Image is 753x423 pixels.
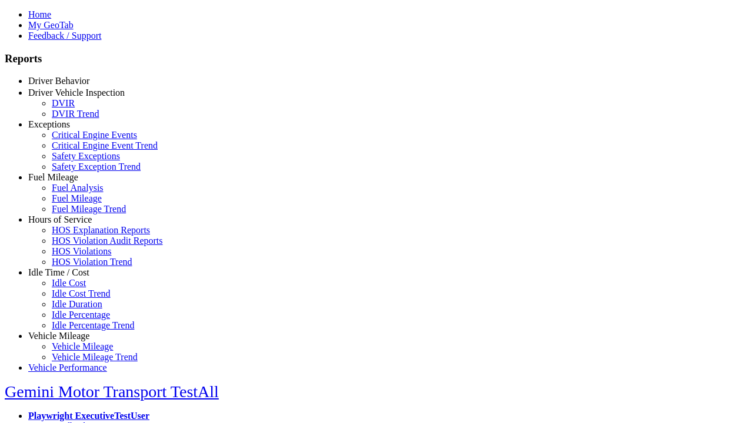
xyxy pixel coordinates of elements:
[28,362,107,372] a: Vehicle Performance
[52,109,99,119] a: DVIR Trend
[52,278,86,288] a: Idle Cost
[28,331,89,341] a: Vehicle Mileage
[52,130,137,140] a: Critical Engine Events
[52,86,116,96] a: Driver Scorecard
[28,88,125,98] a: Driver Vehicle Inspection
[52,341,113,351] a: Vehicle Mileage
[28,76,89,86] a: Driver Behavior
[52,140,158,150] a: Critical Engine Event Trend
[52,246,111,256] a: HOS Violations
[52,183,104,193] a: Fuel Analysis
[52,236,163,246] a: HOS Violation Audit Reports
[52,288,111,298] a: Idle Cost Trend
[52,151,120,161] a: Safety Exceptions
[52,257,132,267] a: HOS Violation Trend
[52,225,150,235] a: HOS Explanation Reports
[28,20,74,30] a: My GeoTab
[28,172,78,182] a: Fuel Mileage
[28,214,92,224] a: Hours of Service
[28,31,101,41] a: Feedback / Support
[52,162,141,172] a: Safety Exception Trend
[28,411,149,421] a: Playwright ExecutiveTestUser
[5,52,748,65] h3: Reports
[52,193,102,203] a: Fuel Mileage
[52,204,126,214] a: Fuel Mileage Trend
[52,310,110,320] a: Idle Percentage
[28,9,51,19] a: Home
[52,320,134,330] a: Idle Percentage Trend
[52,98,75,108] a: DVIR
[28,267,89,277] a: Idle Time / Cost
[52,352,138,362] a: Vehicle Mileage Trend
[28,119,70,129] a: Exceptions
[52,299,102,309] a: Idle Duration
[5,382,219,401] a: Gemini Motor Transport TestAll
